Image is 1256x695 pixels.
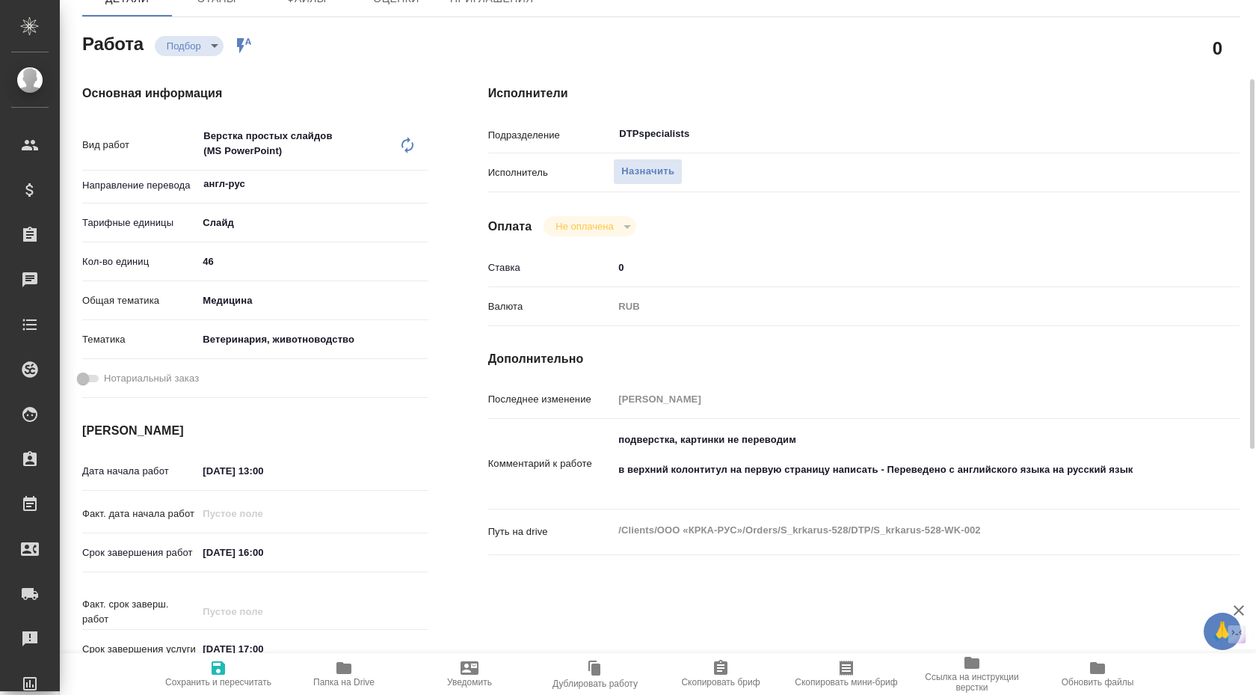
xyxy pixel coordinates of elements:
[407,653,532,695] button: Уведомить
[155,36,224,56] div: Подбор
[447,677,492,688] span: Уведомить
[658,653,784,695] button: Скопировать бриф
[1213,35,1222,61] h2: 0
[488,299,614,314] p: Валюта
[197,638,328,660] input: ✎ Введи что-нибудь
[82,422,428,440] h4: [PERSON_NAME]
[281,653,407,695] button: Папка на Drive
[197,327,428,352] div: Ветеринария, животноводство
[613,388,1177,410] input: Пустое поле
[1035,653,1160,695] button: Обновить файлы
[681,677,760,688] span: Скопировать бриф
[82,332,197,347] p: Тематика
[1062,677,1134,688] span: Обновить файлы
[82,506,197,521] p: Факт. дата начала работ
[532,653,658,695] button: Дублировать работу
[613,159,683,185] button: Назначить
[82,29,144,56] h2: Работа
[197,288,428,313] div: Медицина
[82,138,197,153] p: Вид работ
[197,251,428,272] input: ✎ Введи что-нибудь
[488,85,1240,102] h4: Исполнители
[420,183,423,186] button: Open
[544,216,635,236] div: Подбор
[197,601,328,622] input: Пустое поле
[488,218,532,236] h4: Оплата
[82,293,197,308] p: Общая тематика
[82,178,197,193] p: Направление перевода
[488,392,614,407] p: Последнее изменение
[313,677,375,688] span: Папка на Drive
[613,294,1177,319] div: RUB
[1210,616,1235,647] span: 🙏
[488,456,614,471] p: Комментарий к работе
[621,163,674,180] span: Назначить
[156,653,281,695] button: Сохранить и пересчитать
[488,260,614,275] p: Ставка
[613,427,1177,497] textarea: подверстка, картинки не переводим в верхний колонтитул на первую страницу написать - Переведено с...
[1169,132,1172,135] button: Open
[197,210,428,236] div: Слайд
[82,642,197,657] p: Срок завершения услуги
[197,542,328,563] input: ✎ Введи что-нибудь
[197,503,328,524] input: Пустое поле
[552,679,638,689] span: Дублировать работу
[488,350,1240,368] h4: Дополнительно
[197,460,328,482] input: ✎ Введи что-нибудь
[82,464,197,479] p: Дата начала работ
[488,524,614,539] p: Путь на drive
[82,545,197,560] p: Срок завершения работ
[82,597,197,627] p: Факт. срок заверш. работ
[551,220,618,233] button: Не оплачена
[909,653,1035,695] button: Ссылка на инструкции верстки
[613,518,1177,543] textarea: /Clients/ООО «КРКА-РУС»/Orders/S_krkarus-528/DTP/S_krkarus-528-WK-002
[918,672,1026,693] span: Ссылка на инструкции верстки
[104,371,199,386] span: Нотариальный заказ
[1204,613,1241,650] button: 🙏
[165,677,271,688] span: Сохранить и пересчитать
[784,653,909,695] button: Скопировать мини-бриф
[795,677,897,688] span: Скопировать мини-бриф
[162,40,206,52] button: Подбор
[613,257,1177,278] input: ✎ Введи что-нибудь
[82,215,197,230] p: Тарифные единицы
[488,128,614,143] p: Подразделение
[82,254,197,269] p: Кол-во единиц
[82,85,428,102] h4: Основная информация
[488,165,614,180] p: Исполнитель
